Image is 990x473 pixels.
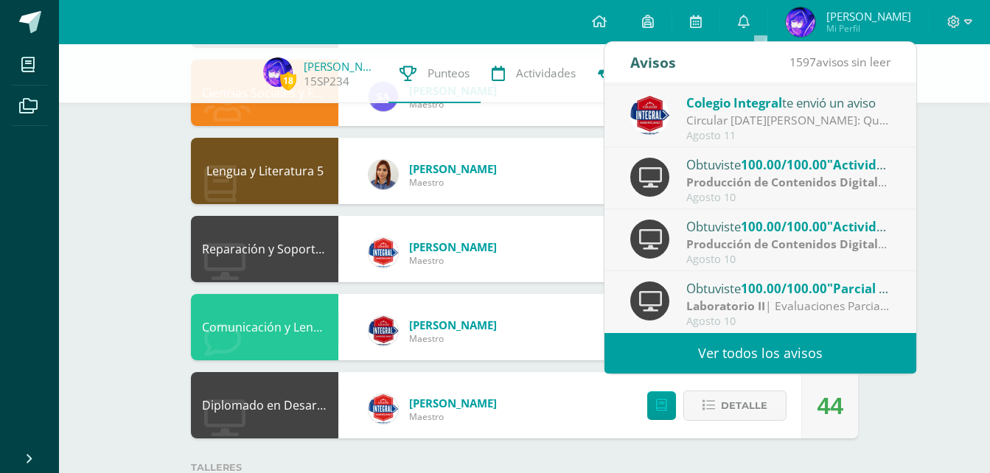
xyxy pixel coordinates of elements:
div: Agosto 10 [686,192,891,204]
img: c1f8528ae09fb8474fd735b50c721e50.png [369,238,398,267]
span: Maestro [409,176,497,189]
img: c1f8528ae09fb8474fd735b50c721e50.png [369,394,398,424]
span: 100.00/100.00 [741,156,827,173]
span: 18 [280,71,296,90]
button: Detalle [683,390,787,421]
a: Punteos [388,44,481,103]
div: Lengua y Literatura 5 [191,138,338,204]
a: Trayectoria [587,44,694,103]
div: | Zona [686,236,891,253]
span: Maestro [409,254,497,267]
div: Comunicación y Lenguaje L3 Inglés [191,294,338,360]
span: [PERSON_NAME] [409,318,497,332]
strong: Producción de Contenidos Digitales [686,174,890,190]
div: Agosto 10 [686,253,891,266]
div: Circular 11 de agosto 2025: Querida comunidad educativa, te trasladamos este PDF con la circular ... [686,112,891,129]
a: Actividades [481,44,587,103]
span: Mi Perfil [826,22,911,35]
img: 4ce4e30e7c06fc2dbdfd450ed9fde732.png [786,7,815,37]
img: eed6c18001710838dd9282a84f8079fa.png [369,160,398,189]
img: 3d8ecf278a7f74c562a74fe44b321cd5.png [630,96,669,135]
div: Obtuviste en [686,217,891,236]
span: 100.00/100.00 [741,218,827,235]
span: Punteos [428,66,470,81]
strong: Producción de Contenidos Digitales [686,236,890,252]
span: avisos sin leer [789,54,890,70]
span: Maestro [409,98,497,111]
a: [PERSON_NAME] [304,59,377,74]
div: Obtuviste en [686,155,891,174]
a: Ver todos los avisos [604,333,916,374]
div: 44 [817,373,843,439]
a: 15SP234 [304,74,349,89]
span: [PERSON_NAME] [826,9,911,24]
div: Diplomado en Desarrollo Web [191,372,338,438]
span: Maestro [409,332,497,345]
img: 4ce4e30e7c06fc2dbdfd450ed9fde732.png [263,57,293,87]
span: [PERSON_NAME] [409,239,497,254]
div: te envió un aviso [686,93,891,112]
div: Reparación y Soporte Técnico [191,216,338,282]
div: | Evaluaciones Parciales [686,298,891,315]
div: Avisos [630,42,676,83]
strong: Laboratorio II [686,298,765,314]
div: Agosto 11 [686,130,891,142]
span: Maestro [409,410,497,423]
div: Agosto 10 [686,315,891,328]
span: Colegio Integral [686,94,782,111]
span: [PERSON_NAME] [409,161,497,176]
span: [PERSON_NAME] [409,396,497,410]
span: 1597 [789,54,816,70]
img: bfb8f92bb65f42a6063f25130b28eb48.png [369,316,398,346]
span: Detalle [721,392,767,419]
div: | Zona [686,174,891,191]
div: Obtuviste en [686,278,891,298]
span: Actividades [516,66,576,81]
span: 100.00/100.00 [741,280,827,297]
